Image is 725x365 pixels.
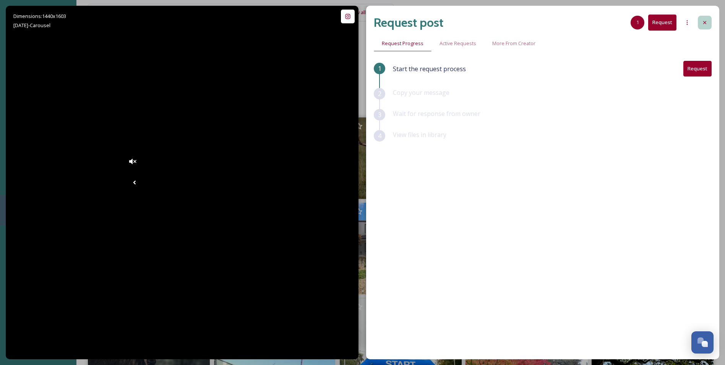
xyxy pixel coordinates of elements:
[378,89,381,98] span: 2
[636,19,639,26] span: 1
[492,40,535,47] span: More From Creator
[393,109,480,118] span: Wait for response from owner
[393,64,466,73] span: Start the request process
[691,331,714,354] button: Open Chat
[378,131,381,140] span: 4
[648,15,676,30] button: Request
[683,61,712,77] button: Request
[378,64,381,73] span: 1
[393,88,449,97] span: Copy your message
[440,40,476,47] span: Active Requests
[378,110,381,119] span: 3
[13,13,66,20] span: Dimensions: 1440 x 1603
[382,40,423,47] span: Request Progress
[374,13,443,32] h2: Request post
[125,154,240,211] video: Walking Obsidian In The Rain🐾❤️ #adventurecat #adventurecatintraining #rainyday #rainydayfun #adv...
[393,130,446,139] span: View files in library
[13,22,50,29] span: [DATE] - Carousel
